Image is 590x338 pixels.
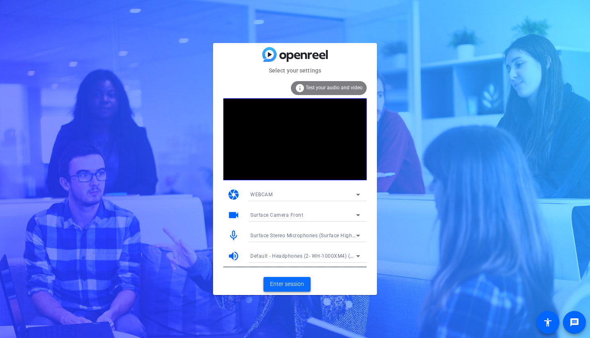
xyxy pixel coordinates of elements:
[227,209,240,221] mat-icon: videocam
[227,229,240,242] mat-icon: mic_none
[570,318,579,327] mat-icon: message
[543,318,553,327] mat-icon: accessibility
[262,47,328,61] img: blue-gradient.svg
[227,250,240,262] mat-icon: volume_up
[250,212,303,218] span: Surface Camera Front
[263,277,311,292] button: Enter session
[270,280,304,288] span: Enter session
[227,188,240,201] mat-icon: camera
[306,85,363,91] span: Test your audio and video
[213,66,377,75] mat-card-subtitle: Select your settings
[295,83,305,93] mat-icon: info
[250,232,394,238] span: Surface Stereo Microphones (Surface High Definition Audio)
[250,252,375,259] span: Default - Headphones (2- WH-1000XM4) (Bluetooth)
[250,192,272,197] span: WEBCAM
